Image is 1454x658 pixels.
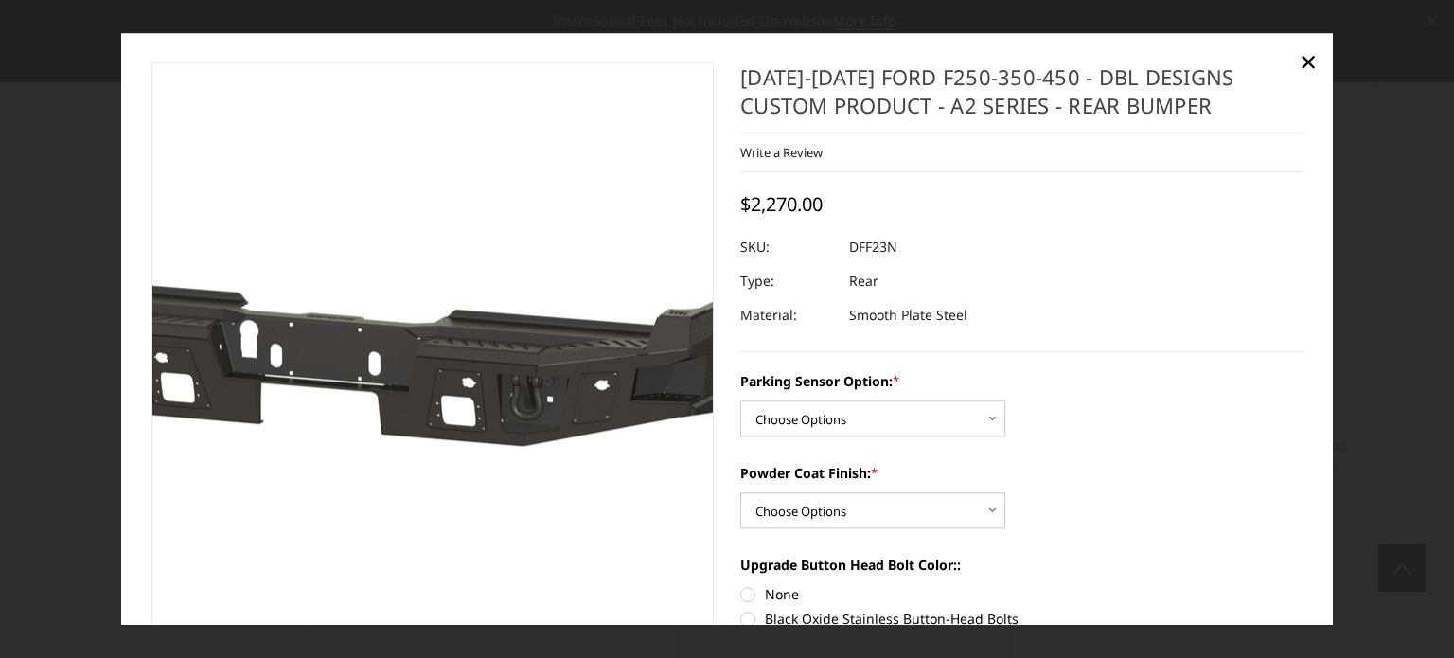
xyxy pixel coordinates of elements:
dd: Rear [849,264,878,298]
label: Powder Coat Finish: [740,463,1303,483]
dd: DFF23N [849,230,897,264]
a: Write a Review [740,144,823,161]
label: Black Oxide Stainless Button-Head Bolts [740,609,1303,629]
dt: Material: [740,298,835,332]
h1: [DATE]-[DATE] Ford F250-350-450 - DBL Designs Custom Product - A2 Series - Rear Bumper [740,62,1303,133]
a: 2023-2025 Ford F250-350-450 - DBL Designs Custom Product - A2 Series - Rear Bumper [151,62,715,631]
label: Upgrade Button Head Bolt Color:: [740,555,1303,575]
span: $2,270.00 [740,191,823,217]
a: Close [1293,46,1323,77]
dt: Type: [740,264,835,298]
span: × [1300,41,1317,81]
dt: SKU: [740,230,835,264]
dd: Smooth Plate Steel [849,298,967,332]
label: None [740,584,1303,604]
label: Parking Sensor Option: [740,371,1303,391]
